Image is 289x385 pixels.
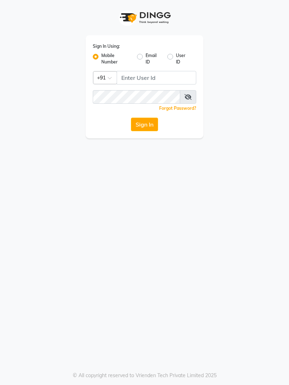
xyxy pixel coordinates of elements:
label: User ID [176,52,191,65]
button: Sign In [131,118,158,131]
a: Forgot Password? [159,106,196,111]
label: Email ID [146,52,162,65]
label: Sign In Using: [93,43,120,50]
img: logo1.svg [116,7,173,28]
input: Username [93,90,180,104]
label: Mobile Number [101,52,131,65]
input: Username [117,71,196,84]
